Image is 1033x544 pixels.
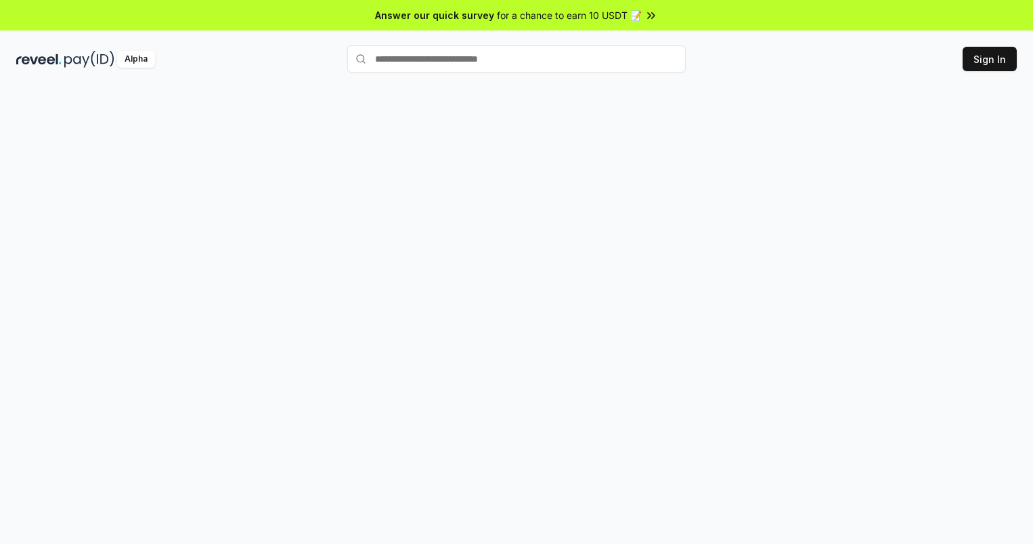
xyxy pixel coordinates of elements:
img: reveel_dark [16,51,62,68]
span: for a chance to earn 10 USDT 📝 [497,8,642,22]
button: Sign In [963,47,1017,71]
span: Answer our quick survey [375,8,494,22]
img: pay_id [64,51,114,68]
div: Alpha [117,51,155,68]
